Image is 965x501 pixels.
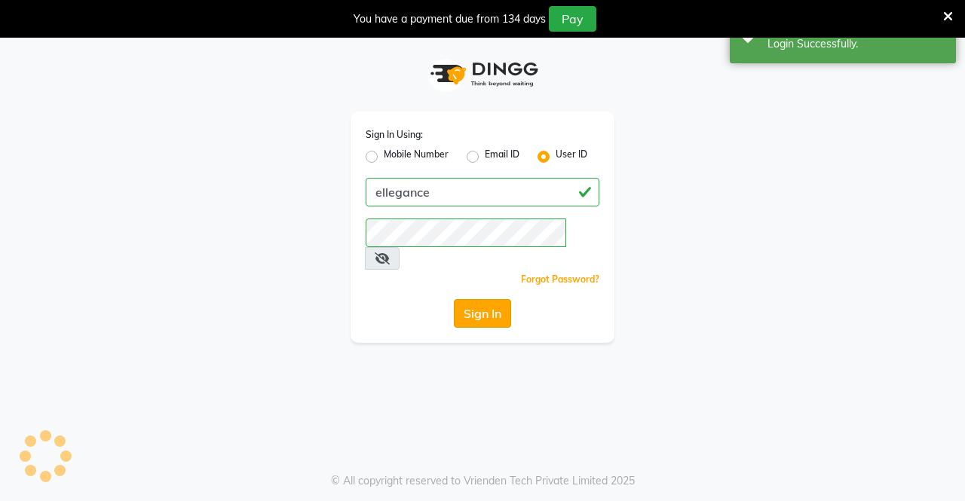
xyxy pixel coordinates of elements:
[384,148,449,166] label: Mobile Number
[366,178,599,206] input: Username
[549,6,596,32] button: Pay
[485,148,519,166] label: Email ID
[422,52,543,96] img: logo1.svg
[556,148,587,166] label: User ID
[521,273,599,285] a: Forgot Password?
[454,299,511,328] button: Sign In
[366,218,566,247] input: Username
[767,36,945,52] div: Login Successfully.
[366,128,423,142] label: Sign In Using:
[354,11,546,27] div: You have a payment due from 134 days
